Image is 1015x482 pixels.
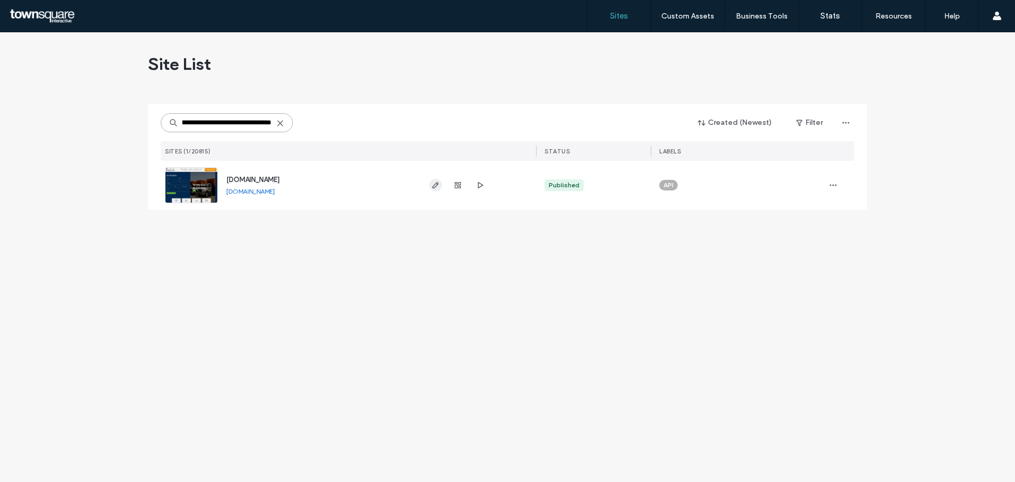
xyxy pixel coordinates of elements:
label: Sites [610,11,628,21]
label: Stats [820,11,840,21]
span: API [663,180,673,190]
span: Site List [148,53,211,75]
label: Custom Assets [661,12,714,21]
div: Published [549,180,579,190]
label: Business Tools [736,12,788,21]
button: Filter [786,114,833,131]
a: [DOMAIN_NAME] [226,187,275,195]
label: Resources [875,12,912,21]
span: SITES (1/20815) [165,148,211,155]
button: Created (Newest) [689,114,781,131]
span: LABELS [659,148,681,155]
label: Help [944,12,960,21]
span: Help [24,7,45,17]
a: [DOMAIN_NAME] [226,176,280,184]
span: STATUS [545,148,570,155]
